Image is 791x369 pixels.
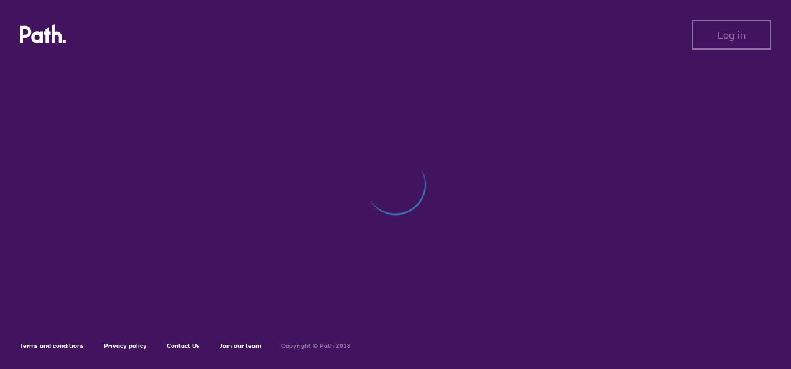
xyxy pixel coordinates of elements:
[104,342,147,350] a: Privacy policy
[167,342,200,350] a: Contact Us
[220,342,261,350] a: Join our team
[718,29,746,40] span: Log in
[692,20,771,50] button: Log in
[281,342,351,350] h6: Copyright © Path 2018
[20,342,84,350] a: Terms and conditions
